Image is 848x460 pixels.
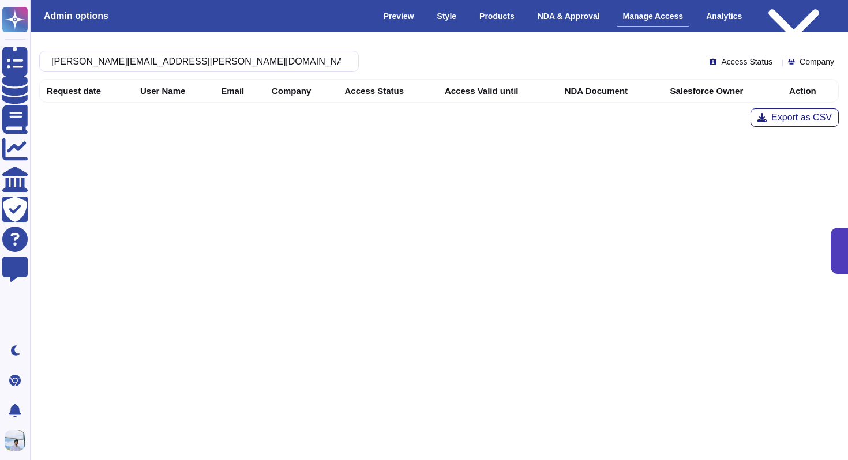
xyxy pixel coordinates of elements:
div: Analytics [700,6,748,26]
div: Preview [378,6,420,26]
th: Company [265,80,338,102]
th: Salesforce Owner [663,80,783,102]
div: Style [431,6,462,26]
th: Access Valid until [438,80,558,102]
h3: Admin options [44,10,108,21]
span: Export as CSV [771,113,832,122]
div: NDA & Approval [532,6,606,26]
input: Search by keywords [46,51,347,71]
img: user [5,430,25,451]
button: user [2,428,33,453]
span: Access Status [721,58,772,66]
th: User Name [133,80,214,102]
th: Request date [40,80,133,102]
th: Email [214,80,265,102]
div: Manage Access [617,6,689,27]
th: Action [782,80,838,102]
th: Access Status [338,80,438,102]
span: Company [800,58,834,66]
div: Products [474,6,520,26]
button: Export as CSV [751,108,839,127]
th: NDA Document [558,80,663,102]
